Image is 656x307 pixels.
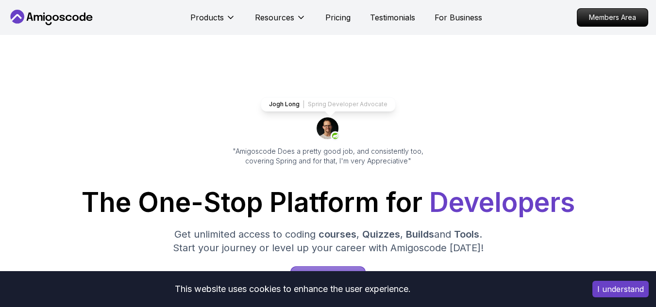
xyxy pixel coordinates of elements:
[406,228,434,240] span: Builds
[370,12,415,23] a: Testimonials
[577,9,648,26] p: Members Area
[317,117,340,141] img: josh long
[435,12,482,23] a: For Business
[269,100,300,108] p: Jogh Long
[290,266,366,291] a: Start for Free
[190,12,235,31] button: Products
[577,8,648,27] a: Members Area
[429,186,575,218] span: Developers
[190,12,224,23] p: Products
[362,228,400,240] span: Quizzes
[325,12,351,23] a: Pricing
[7,278,578,300] div: This website uses cookies to enhance the user experience.
[592,281,649,297] button: Accept cookies
[219,146,437,166] p: "Amigoscode Does a pretty good job, and consistently too, covering Spring and for that, I'm very ...
[8,189,648,216] h1: The One-Stop Platform for
[255,12,294,23] p: Resources
[165,227,491,255] p: Get unlimited access to coding , , and . Start your journey or level up your career with Amigosco...
[291,267,365,290] p: Start for Free
[308,100,387,108] p: Spring Developer Advocate
[255,12,306,31] button: Resources
[454,228,479,240] span: Tools
[319,228,356,240] span: courses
